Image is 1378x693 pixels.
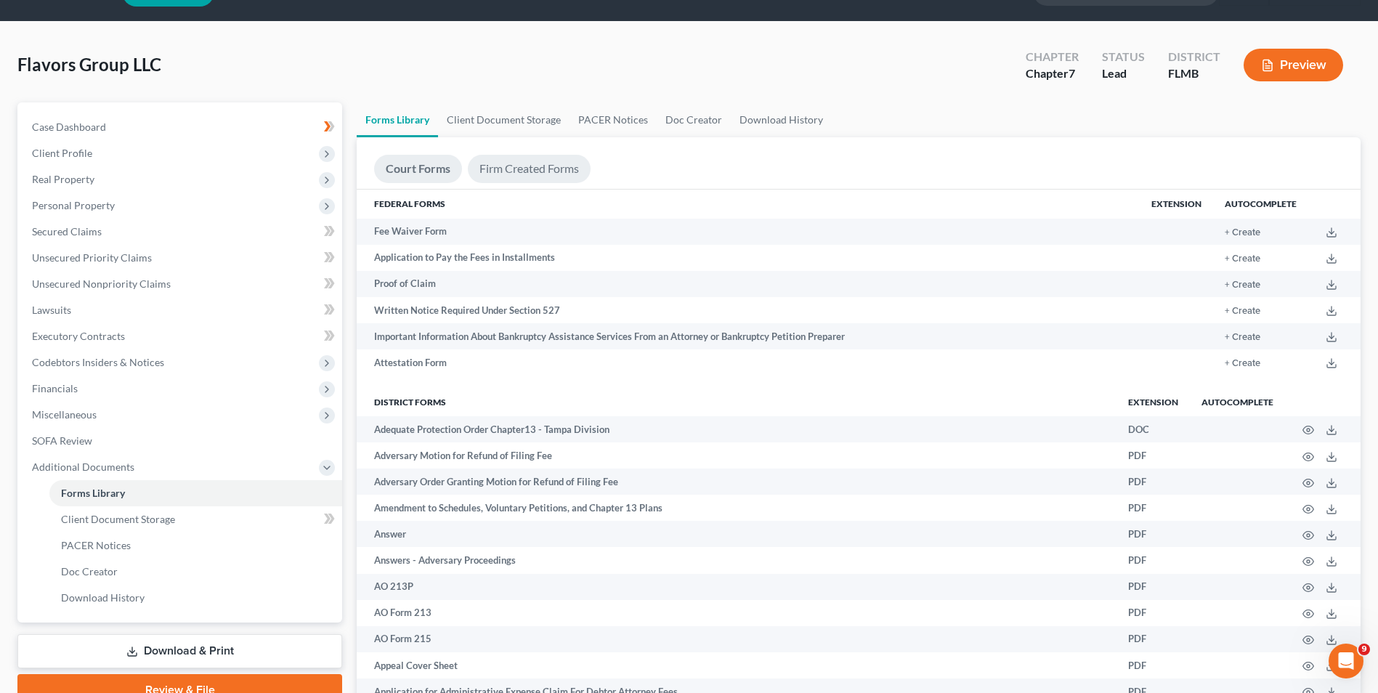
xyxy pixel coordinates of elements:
span: Forms Library [61,487,125,499]
a: SOFA Review [20,428,342,454]
a: Download & Print [17,634,342,668]
td: Written Notice Required Under Section 527 [357,297,1140,323]
th: Autocomplete [1213,190,1308,219]
a: Client Document Storage [438,102,570,137]
td: Answer [357,521,1116,547]
a: Lawsuits [20,297,342,323]
a: Firm Created Forms [468,155,591,183]
button: + Create [1225,254,1260,264]
td: AO 213P [357,574,1116,600]
td: DOC [1116,416,1190,442]
a: Executory Contracts [20,323,342,349]
div: FLMB [1168,65,1220,82]
span: Secured Claims [32,225,102,238]
span: Unsecured Nonpriority Claims [32,277,171,290]
td: Attestation Form [357,349,1140,376]
td: PDF [1116,521,1190,547]
a: Download History [731,102,832,137]
span: SOFA Review [32,434,92,447]
td: PDF [1116,469,1190,495]
td: Fee Waiver Form [357,219,1140,245]
td: Appeal Cover Sheet [357,652,1116,678]
button: + Create [1225,333,1260,342]
td: Amendment to Schedules, Voluntary Petitions, and Chapter 13 Plans [357,495,1116,521]
td: AO Form 215 [357,626,1116,652]
button: + Create [1225,280,1260,290]
th: Extension [1140,190,1213,219]
span: Personal Property [32,199,115,211]
span: 7 [1069,66,1075,80]
a: Court Forms [374,155,462,183]
div: District [1168,49,1220,65]
a: Forms Library [357,102,438,137]
td: PDF [1116,495,1190,521]
iframe: Intercom live chat [1329,644,1363,678]
button: + Create [1225,359,1260,368]
span: Lawsuits [32,304,71,316]
span: Flavors Group LLC [17,54,161,75]
td: Answers - Adversary Proceedings [357,547,1116,573]
span: Client Document Storage [61,513,175,525]
button: + Create [1225,228,1260,238]
th: Federal Forms [357,190,1140,219]
span: Miscellaneous [32,408,97,421]
td: PDF [1116,652,1190,678]
td: PDF [1116,626,1190,652]
a: Forms Library [49,480,342,506]
a: Doc Creator [657,102,731,137]
div: Status [1102,49,1145,65]
div: Chapter [1026,49,1079,65]
a: Doc Creator [49,559,342,585]
span: 9 [1358,644,1370,655]
a: Unsecured Priority Claims [20,245,342,271]
td: Application to Pay the Fees in Installments [357,245,1140,271]
td: AO Form 213 [357,600,1116,626]
a: Secured Claims [20,219,342,245]
a: Client Document Storage [49,506,342,532]
span: Real Property [32,173,94,185]
td: PDF [1116,442,1190,469]
span: Financials [32,382,78,394]
span: PACER Notices [61,539,131,551]
th: Autocomplete [1190,387,1285,416]
a: Case Dashboard [20,114,342,140]
a: PACER Notices [49,532,342,559]
th: Extension [1116,387,1190,416]
span: Download History [61,591,145,604]
button: Preview [1244,49,1343,81]
span: Client Profile [32,147,92,159]
a: Download History [49,585,342,611]
div: Chapter [1026,65,1079,82]
span: Additional Documents [32,461,134,473]
span: Executory Contracts [32,330,125,342]
td: Adequate Protection Order Chapter13 - Tampa Division [357,416,1116,442]
div: Lead [1102,65,1145,82]
a: PACER Notices [570,102,657,137]
th: District forms [357,387,1116,416]
span: Unsecured Priority Claims [32,251,152,264]
a: Unsecured Nonpriority Claims [20,271,342,297]
td: Adversary Order Granting Motion for Refund of Filing Fee [357,469,1116,495]
td: PDF [1116,547,1190,573]
button: + Create [1225,307,1260,316]
span: Case Dashboard [32,121,106,133]
td: PDF [1116,600,1190,626]
td: Important Information About Bankruptcy Assistance Services From an Attorney or Bankruptcy Petitio... [357,323,1140,349]
span: Doc Creator [61,565,118,577]
td: PDF [1116,574,1190,600]
td: Adversary Motion for Refund of Filing Fee [357,442,1116,469]
td: Proof of Claim [357,271,1140,297]
span: Codebtors Insiders & Notices [32,356,164,368]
